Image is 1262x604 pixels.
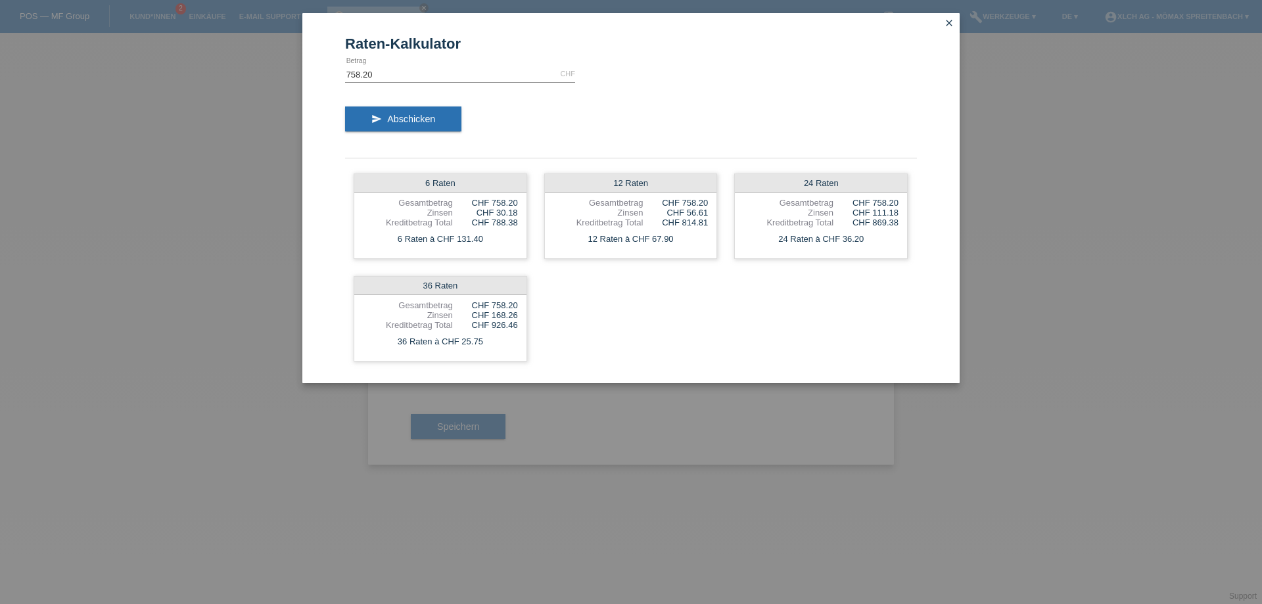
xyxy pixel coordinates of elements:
[553,208,643,218] div: Zinsen
[363,218,453,227] div: Kreditbetrag Total
[453,320,518,330] div: CHF 926.46
[453,218,518,227] div: CHF 788.38
[363,310,453,320] div: Zinsen
[371,114,382,124] i: send
[545,231,717,248] div: 12 Raten à CHF 67.90
[833,208,899,218] div: CHF 111.18
[553,218,643,227] div: Kreditbetrag Total
[743,198,833,208] div: Gesamtbetrag
[743,208,833,218] div: Zinsen
[453,300,518,310] div: CHF 758.20
[453,198,518,208] div: CHF 758.20
[941,16,958,32] a: close
[944,18,954,28] i: close
[453,310,518,320] div: CHF 168.26
[643,218,708,227] div: CHF 814.81
[833,218,899,227] div: CHF 869.38
[345,35,917,52] h1: Raten-Kalkulator
[735,231,907,248] div: 24 Raten à CHF 36.20
[354,277,526,295] div: 36 Raten
[354,174,526,193] div: 6 Raten
[743,218,833,227] div: Kreditbetrag Total
[453,208,518,218] div: CHF 30.18
[363,198,453,208] div: Gesamtbetrag
[363,320,453,330] div: Kreditbetrag Total
[387,114,435,124] span: Abschicken
[354,231,526,248] div: 6 Raten à CHF 131.40
[643,198,708,208] div: CHF 758.20
[345,106,461,131] button: send Abschicken
[553,198,643,208] div: Gesamtbetrag
[363,300,453,310] div: Gesamtbetrag
[363,208,453,218] div: Zinsen
[354,333,526,350] div: 36 Raten à CHF 25.75
[833,198,899,208] div: CHF 758.20
[735,174,907,193] div: 24 Raten
[560,70,575,78] div: CHF
[643,208,708,218] div: CHF 56.61
[545,174,717,193] div: 12 Raten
